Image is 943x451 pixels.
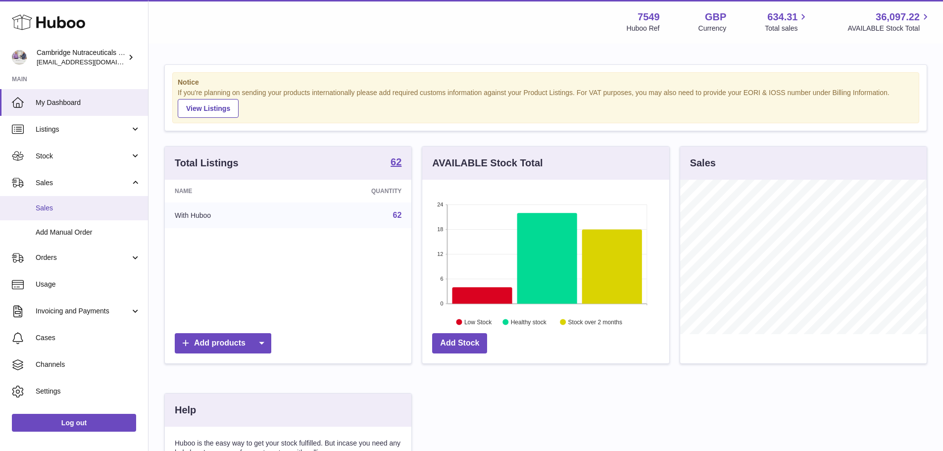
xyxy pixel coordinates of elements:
td: With Huboo [165,202,295,228]
span: Orders [36,253,130,262]
span: Sales [36,178,130,188]
a: 634.31 Total sales [765,10,809,33]
a: 62 [391,157,401,169]
span: Cases [36,333,141,343]
text: 6 [441,276,444,282]
a: Log out [12,414,136,432]
a: Add products [175,333,271,353]
span: 36,097.22 [876,10,920,24]
a: View Listings [178,99,239,118]
h3: AVAILABLE Stock Total [432,156,543,170]
span: Channels [36,360,141,369]
a: 62 [393,211,402,219]
span: Usage [36,280,141,289]
div: Cambridge Nutraceuticals Ltd [37,48,126,67]
span: My Dashboard [36,98,141,107]
strong: GBP [705,10,726,24]
strong: Notice [178,78,914,87]
img: internalAdmin-7549@internal.huboo.com [12,50,27,65]
span: Settings [36,387,141,396]
th: Quantity [295,180,411,202]
a: Add Stock [432,333,487,353]
span: [EMAIL_ADDRESS][DOMAIN_NAME] [37,58,146,66]
span: 634.31 [767,10,797,24]
span: Total sales [765,24,809,33]
strong: 7549 [638,10,660,24]
text: 12 [438,251,444,257]
div: Currency [698,24,727,33]
text: 0 [441,301,444,306]
text: Low Stock [464,318,492,325]
h3: Help [175,403,196,417]
strong: 62 [391,157,401,167]
text: 24 [438,201,444,207]
span: Sales [36,203,141,213]
text: Healthy stock [511,318,547,325]
div: Huboo Ref [627,24,660,33]
span: Add Manual Order [36,228,141,237]
span: Invoicing and Payments [36,306,130,316]
text: Stock over 2 months [568,318,622,325]
h3: Total Listings [175,156,239,170]
h3: Sales [690,156,716,170]
span: Stock [36,151,130,161]
th: Name [165,180,295,202]
a: 36,097.22 AVAILABLE Stock Total [847,10,931,33]
span: Listings [36,125,130,134]
div: If you're planning on sending your products internationally please add required customs informati... [178,88,914,118]
span: AVAILABLE Stock Total [847,24,931,33]
text: 18 [438,226,444,232]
